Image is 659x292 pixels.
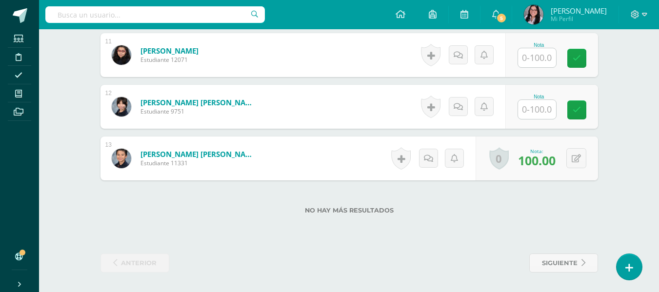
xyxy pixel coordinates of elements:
div: Nota: [518,148,556,155]
input: Busca un usuario... [45,6,265,23]
img: 104c85ffcd50187492f2a434df03dc10.png [112,149,131,168]
a: siguiente [529,253,598,273]
a: [PERSON_NAME] [140,46,199,56]
a: [PERSON_NAME] [PERSON_NAME] [140,97,258,107]
span: Mi Perfil [551,15,607,23]
span: Estudiante 12071 [140,56,199,64]
a: 0 [489,147,509,170]
img: de64acf4641a5a4d639f8258b3f8c7b1.png [112,45,131,65]
span: anterior [121,254,157,272]
span: Estudiante 11331 [140,159,258,167]
img: 9104ab9ee20b169c624e8e0ceaf8ea0e.png [112,97,131,117]
span: siguiente [542,254,578,272]
input: 0-100.0 [518,48,556,67]
span: [PERSON_NAME] [551,6,607,16]
div: Nota [518,94,560,99]
div: Nota [518,42,560,48]
span: Estudiante 9751 [140,107,258,116]
label: No hay más resultados [100,207,598,214]
input: 0-100.0 [518,100,556,119]
a: [PERSON_NAME] [PERSON_NAME] [140,149,258,159]
img: 81ba7c4468dd7f932edd4c72d8d44558.png [524,5,543,24]
span: 5 [496,13,507,23]
span: 100.00 [518,152,556,169]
